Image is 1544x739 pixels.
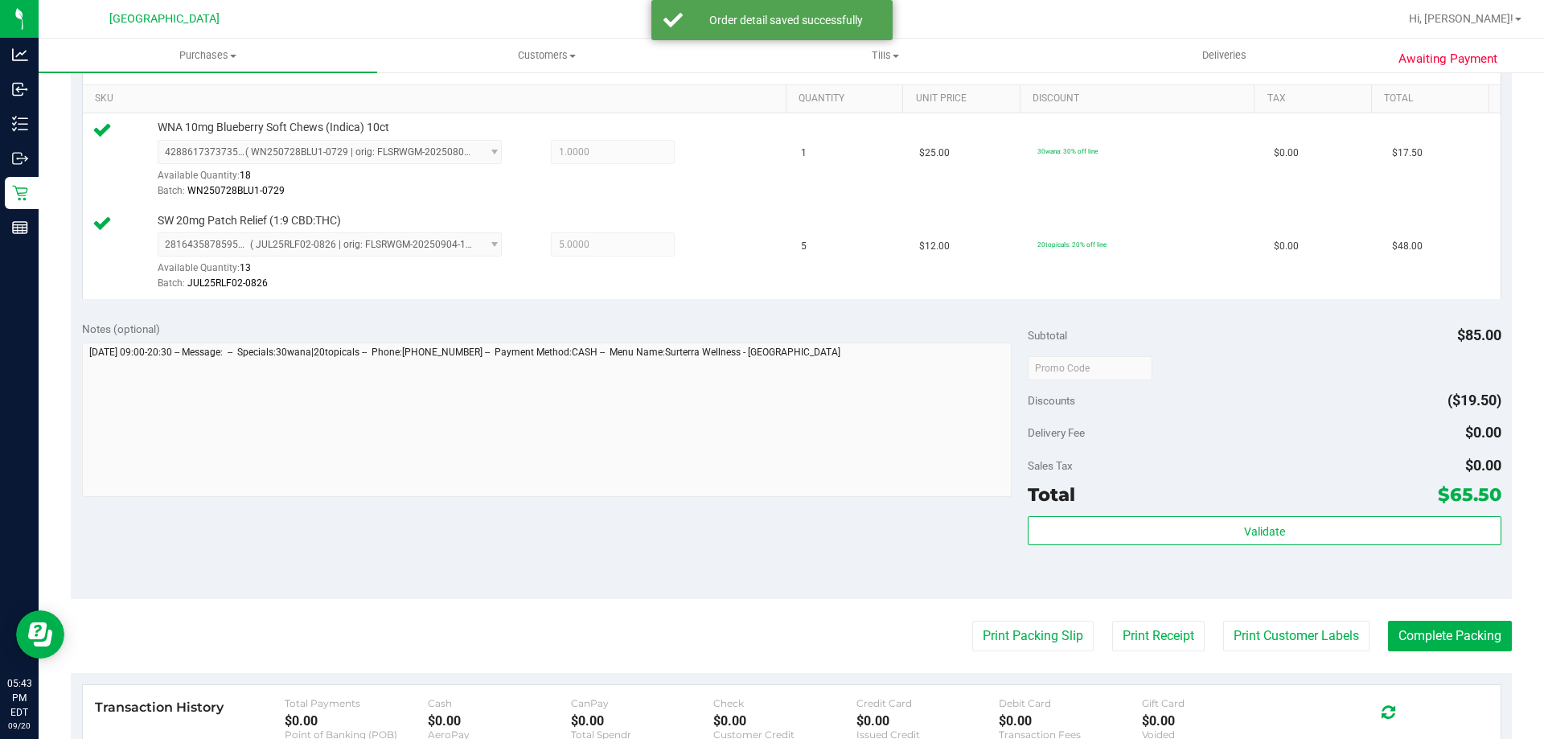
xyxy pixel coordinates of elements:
span: Tills [717,48,1053,63]
div: Gift Card [1142,697,1285,709]
span: Batch: [158,277,185,289]
div: Debit Card [999,697,1142,709]
span: $0.00 [1465,457,1501,474]
span: $0.00 [1274,146,1299,161]
span: Validate [1244,525,1285,538]
span: Hi, [PERSON_NAME]! [1409,12,1513,25]
div: $0.00 [428,713,571,729]
a: Unit Price [916,92,1014,105]
button: Complete Packing [1388,621,1512,651]
span: WN250728BLU1-0729 [187,185,285,196]
span: Purchases [39,48,377,63]
a: Customers [377,39,716,72]
a: Deliveries [1055,39,1394,72]
span: Discounts [1028,386,1075,415]
inline-svg: Retail [12,185,28,201]
inline-svg: Outbound [12,150,28,166]
inline-svg: Inbound [12,81,28,97]
inline-svg: Reports [12,220,28,236]
a: SKU [95,92,779,105]
a: Discount [1033,92,1248,105]
span: SW 20mg Patch Relief (1:9 CBD:THC) [158,213,341,228]
button: Print Customer Labels [1223,621,1369,651]
a: Quantity [799,92,897,105]
div: $0.00 [999,713,1142,729]
span: Deliveries [1181,48,1268,63]
span: Customers [378,48,715,63]
button: Validate [1028,516,1501,545]
span: 13 [240,262,251,273]
span: Notes (optional) [82,322,160,335]
div: $0.00 [1142,713,1285,729]
span: $12.00 [919,239,950,254]
span: WNA 10mg Blueberry Soft Chews (Indica) 10ct [158,120,389,135]
span: $48.00 [1392,239,1423,254]
span: Awaiting Payment [1398,50,1497,68]
span: Total [1028,483,1075,506]
a: Total [1384,92,1482,105]
div: Cash [428,697,571,709]
div: Available Quantity: [158,164,519,195]
a: Tax [1267,92,1365,105]
span: 1 [801,146,807,161]
span: 30wana: 30% off line [1037,147,1098,155]
span: 18 [240,170,251,181]
span: JUL25RLF02-0826 [187,277,268,289]
iframe: Resource center [16,610,64,659]
span: $25.00 [919,146,950,161]
p: 09/20 [7,720,31,732]
div: $0.00 [713,713,856,729]
span: 5 [801,239,807,254]
a: Tills [716,39,1054,72]
span: Subtotal [1028,329,1067,342]
span: $85.00 [1457,326,1501,343]
span: Sales Tax [1028,459,1073,472]
inline-svg: Analytics [12,47,28,63]
a: Purchases [39,39,377,72]
div: $0.00 [285,713,428,729]
span: $17.50 [1392,146,1423,161]
div: Order detail saved successfully [692,12,881,28]
span: [GEOGRAPHIC_DATA] [109,12,220,26]
span: $0.00 [1465,424,1501,441]
span: $0.00 [1274,239,1299,254]
div: Credit Card [856,697,1000,709]
input: Promo Code [1028,356,1152,380]
button: Print Packing Slip [972,621,1094,651]
p: 05:43 PM EDT [7,676,31,720]
button: Print Receipt [1112,621,1205,651]
span: ($19.50) [1447,392,1501,409]
div: Total Payments [285,697,428,709]
div: Available Quantity: [158,257,519,288]
span: 20topicals: 20% off line [1037,240,1107,248]
div: $0.00 [571,713,714,729]
inline-svg: Inventory [12,116,28,132]
div: $0.00 [856,713,1000,729]
div: Check [713,697,856,709]
div: CanPay [571,697,714,709]
span: $65.50 [1438,483,1501,506]
span: Delivery Fee [1028,426,1085,439]
span: Batch: [158,185,185,196]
